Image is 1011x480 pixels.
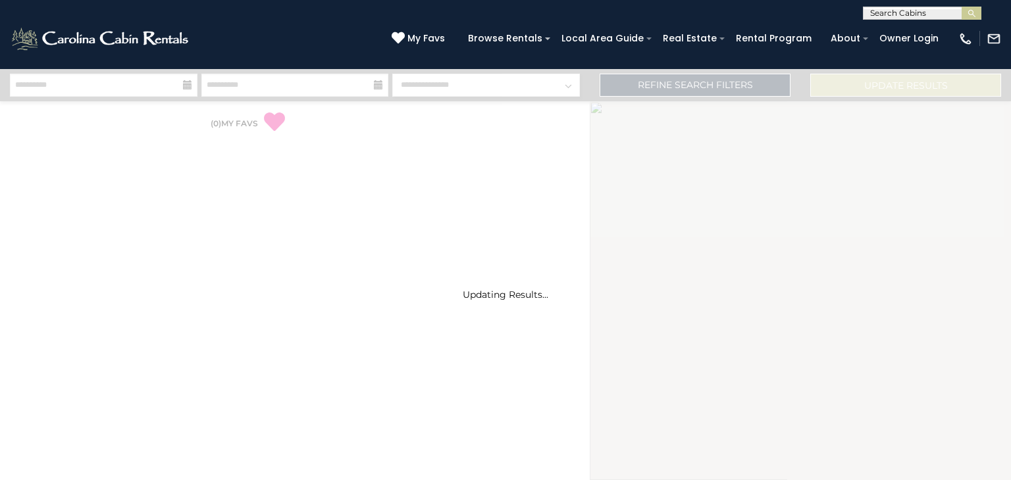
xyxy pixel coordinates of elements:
a: Local Area Guide [555,28,650,49]
img: White-1-2.png [10,26,192,52]
a: My Favs [392,32,448,46]
span: My Favs [407,32,445,45]
a: Owner Login [873,28,945,49]
img: phone-regular-white.png [958,32,973,46]
a: Browse Rentals [461,28,549,49]
a: Real Estate [656,28,723,49]
img: mail-regular-white.png [987,32,1001,46]
a: About [824,28,867,49]
a: Rental Program [729,28,818,49]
